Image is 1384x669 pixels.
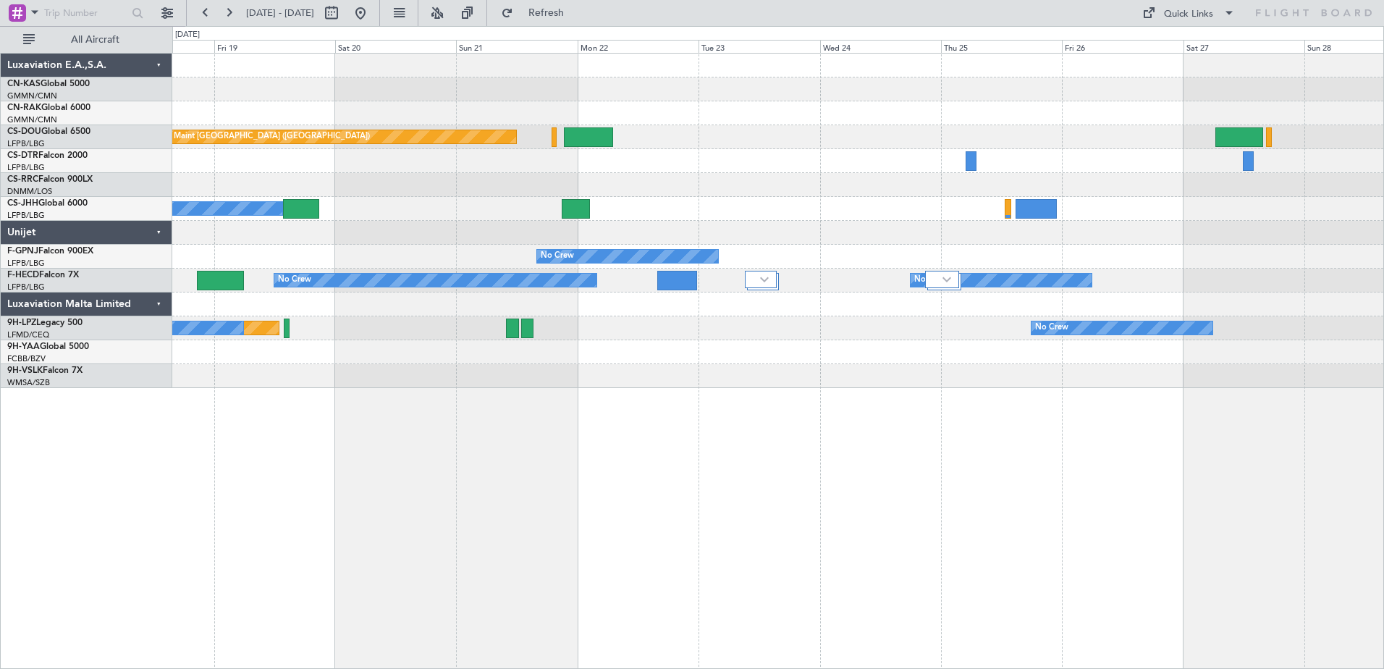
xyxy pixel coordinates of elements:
[7,175,38,184] span: CS-RRC
[7,151,38,160] span: CS-DTR
[7,151,88,160] a: CS-DTRFalcon 2000
[7,342,89,351] a: 9H-YAAGlobal 5000
[7,342,40,351] span: 9H-YAA
[7,366,83,375] a: 9H-VSLKFalcon 7X
[7,175,93,184] a: CS-RRCFalcon 900LX
[7,127,41,136] span: CS-DOU
[38,35,153,45] span: All Aircraft
[7,162,45,173] a: LFPB/LBG
[456,40,577,53] div: Sun 21
[760,277,769,282] img: arrow-gray.svg
[7,127,90,136] a: CS-DOUGlobal 6500
[820,40,941,53] div: Wed 24
[16,28,157,51] button: All Aircraft
[7,104,90,112] a: CN-RAKGlobal 6000
[7,80,41,88] span: CN-KAS
[214,40,335,53] div: Fri 19
[7,138,45,149] a: LFPB/LBG
[1135,1,1242,25] button: Quick Links
[942,277,951,282] img: arrow-gray.svg
[7,282,45,293] a: LFPB/LBG
[7,319,36,327] span: 9H-LPZ
[941,40,1062,53] div: Thu 25
[7,258,45,269] a: LFPB/LBG
[7,366,43,375] span: 9H-VSLK
[7,319,83,327] a: 9H-LPZLegacy 500
[7,353,46,364] a: FCBB/BZV
[246,7,314,20] span: [DATE] - [DATE]
[7,80,90,88] a: CN-KASGlobal 5000
[516,8,577,18] span: Refresh
[7,91,57,101] a: GMMN/CMN
[7,199,88,208] a: CS-JHHGlobal 6000
[7,271,79,279] a: F-HECDFalcon 7X
[44,2,127,24] input: Trip Number
[7,377,50,388] a: WMSA/SZB
[7,329,49,340] a: LFMD/CEQ
[7,271,39,279] span: F-HECD
[7,199,38,208] span: CS-JHH
[175,29,200,41] div: [DATE]
[1183,40,1304,53] div: Sat 27
[541,245,574,267] div: No Crew
[1062,40,1183,53] div: Fri 26
[278,269,311,291] div: No Crew
[7,104,41,112] span: CN-RAK
[494,1,581,25] button: Refresh
[578,40,699,53] div: Mon 22
[7,210,45,221] a: LFPB/LBG
[1164,7,1213,22] div: Quick Links
[914,269,948,291] div: No Crew
[7,247,93,256] a: F-GPNJFalcon 900EX
[7,186,52,197] a: DNMM/LOS
[335,40,456,53] div: Sat 20
[1035,317,1068,339] div: No Crew
[7,247,38,256] span: F-GPNJ
[699,40,819,53] div: Tue 23
[142,126,370,148] div: Planned Maint [GEOGRAPHIC_DATA] ([GEOGRAPHIC_DATA])
[7,114,57,125] a: GMMN/CMN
